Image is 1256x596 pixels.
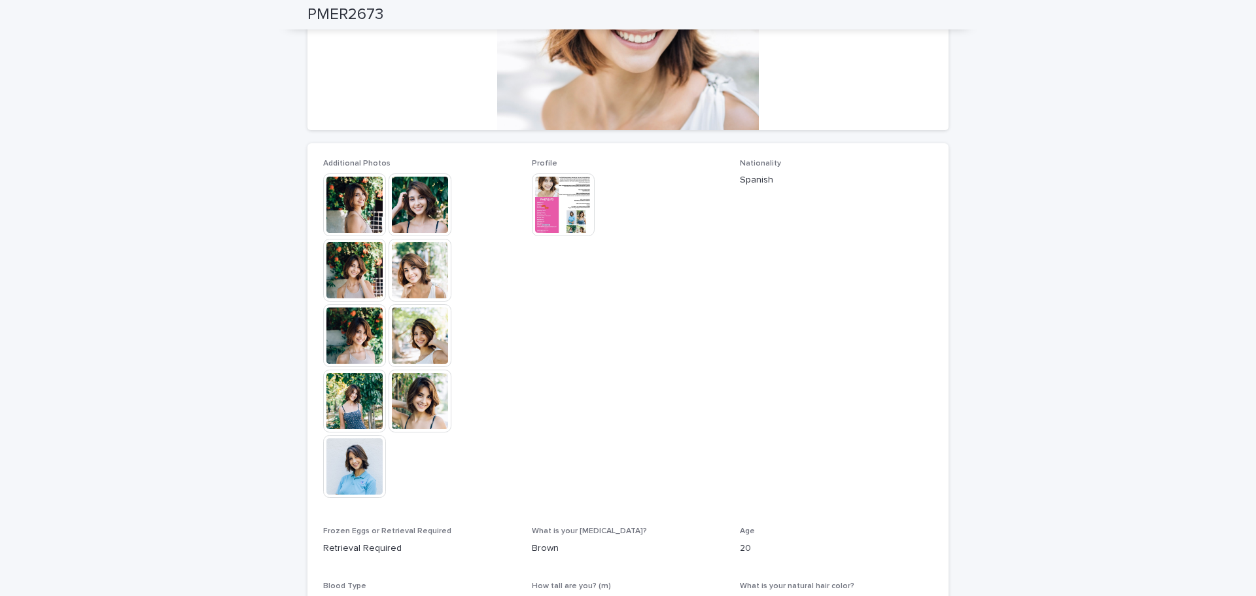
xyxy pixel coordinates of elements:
[323,527,451,535] span: Frozen Eggs or Retrieval Required
[532,542,725,555] p: Brown
[740,582,854,590] span: What is your natural hair color?
[323,160,391,167] span: Additional Photos
[307,5,383,24] h2: PMER2673
[740,542,933,555] p: 20
[740,173,933,187] p: Spanish
[323,542,516,555] p: Retrieval Required
[740,160,781,167] span: Nationality
[532,527,647,535] span: What is your [MEDICAL_DATA]?
[323,582,366,590] span: Blood Type
[740,527,755,535] span: Age
[532,160,557,167] span: Profile
[532,582,611,590] span: How tall are you? (m)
